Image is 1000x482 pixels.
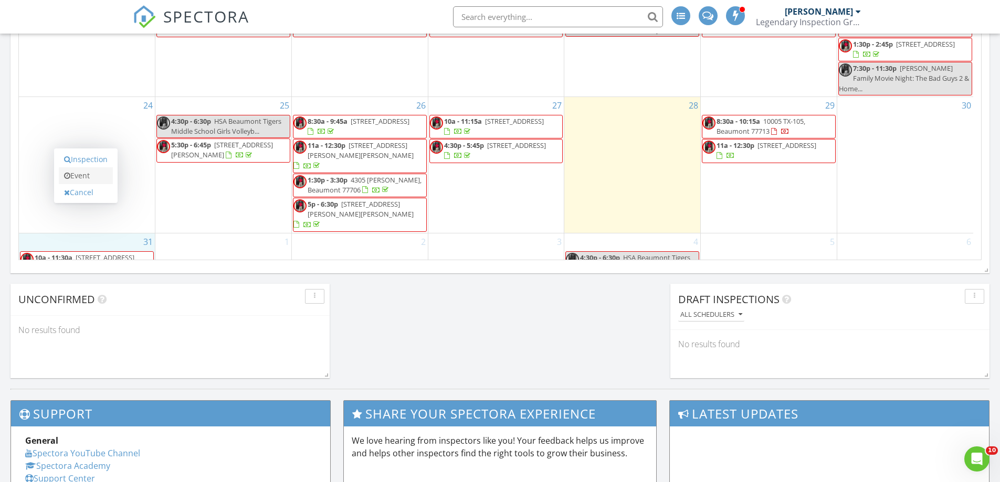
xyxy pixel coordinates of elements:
span: 8:30a - 9:45a [308,116,348,126]
a: Go to September 1, 2025 [282,233,291,250]
td: Go to August 28, 2025 [564,97,701,233]
a: 11a - 12:30p [STREET_ADDRESS] [702,139,836,163]
a: Event [59,167,113,184]
a: 5p - 6:30p [STREET_ADDRESS][PERSON_NAME][PERSON_NAME] [293,199,414,229]
span: 10a - 11:30a [35,253,72,262]
td: Go to September 2, 2025 [291,233,428,300]
a: Go to August 29, 2025 [823,97,837,114]
td: Go to September 5, 2025 [701,233,837,300]
td: Go to August 26, 2025 [291,97,428,233]
img: img_6991.png [293,116,307,130]
span: [STREET_ADDRESS] [487,141,546,150]
a: 10a - 11:15a [STREET_ADDRESS] [444,116,544,136]
span: [STREET_ADDRESS][PERSON_NAME][PERSON_NAME] [308,141,414,160]
span: [STREET_ADDRESS] [896,39,955,49]
span: 1:30p - 2:45p [853,39,893,49]
span: Draft Inspections [678,292,780,306]
td: Go to August 30, 2025 [837,97,973,233]
a: 8:30a - 9:45a [STREET_ADDRESS] [293,115,427,138]
a: 5p - 6:30p [STREET_ADDRESS][PERSON_NAME][PERSON_NAME] [293,198,427,232]
a: Go to August 30, 2025 [960,97,973,114]
a: 10a - 11:30a [STREET_ADDRESS] [20,251,154,275]
a: 5:30p - 6:45p [STREET_ADDRESS][PERSON_NAME] [171,140,273,159]
span: HSA Beaumont Tigers Middle School Girls Volleyb... [171,116,281,136]
td: Go to August 29, 2025 [701,97,837,233]
div: Legendary Inspection Group, LLC [756,17,861,27]
span: 5:30p - 6:45p [171,140,211,149]
td: Go to September 6, 2025 [837,233,973,300]
a: 10a - 11:30a [STREET_ADDRESS] [35,253,134,272]
span: Unconfirmed [18,292,95,306]
span: 4:30p - 6:30p [580,253,620,262]
span: 11a - 12:30p [308,141,345,150]
a: 1:30p - 2:45p [STREET_ADDRESS] [838,38,972,61]
iframe: Intercom live chat [964,446,990,472]
div: No results found [10,316,330,344]
a: 8:30a - 10a [STREET_ADDRESS] [717,15,813,35]
a: Go to August 24, 2025 [141,97,155,114]
img: img_6991.png [293,175,307,188]
span: 8:30a - 10:15a [717,116,760,126]
span: [STREET_ADDRESS][PERSON_NAME] [171,140,273,159]
a: Spectora Academy [25,460,110,472]
a: 1:30p - 3:30p 4305 [PERSON_NAME], Beaumont 77706 [293,174,427,197]
a: Inspection [59,151,113,168]
span: 7:30p - 11:30p [853,63,897,73]
td: Go to September 1, 2025 [155,233,292,300]
img: img_6991.png [157,116,170,130]
p: We love hearing from inspectors like you! Your feedback helps us improve and helps other inspecto... [352,434,649,459]
a: 11a - 12:30p [STREET_ADDRESS][PERSON_NAME][PERSON_NAME] [293,141,414,170]
span: [STREET_ADDRESS] [757,141,816,150]
td: Go to September 3, 2025 [428,233,564,300]
a: Go to September 3, 2025 [555,233,564,250]
div: All schedulers [680,311,742,318]
span: 4:30p - 6:30p [171,116,211,126]
span: [STREET_ADDRESS] [485,116,544,126]
span: HSA Beaumont Tigers Middle School Girls Volleyb... [580,253,690,272]
a: Go to September 5, 2025 [828,233,837,250]
span: 10a - 11:15a [444,116,482,126]
span: 10005 TX-105, Beaumont 77713 [717,116,805,136]
img: img_6991.png [293,141,307,154]
h3: Share Your Spectora Experience [344,401,657,426]
img: img_6991.png [566,253,579,266]
a: Cancel [59,184,113,201]
a: 8:30a - 10:15a 10005 TX-105, Beaumont 77713 [702,115,836,138]
img: img_6991.png [702,141,715,154]
span: [STREET_ADDRESS][PERSON_NAME] [853,15,949,35]
a: 8:30a - 9:45a [STREET_ADDRESS] [308,116,409,136]
img: img_6991.png [157,140,170,153]
a: 11a - 12:30p [STREET_ADDRESS] [717,141,816,160]
a: 10a - 11:15a [STREET_ADDRESS] [429,115,563,138]
a: Go to September 4, 2025 [691,233,700,250]
img: img_6991.png [702,116,715,130]
a: Go to August 26, 2025 [414,97,428,114]
span: 1:30p - 3:30p [308,175,348,185]
span: 4305 [PERSON_NAME], Beaumont 77706 [308,175,422,195]
a: Go to August 27, 2025 [550,97,564,114]
img: img_6991.png [430,141,443,154]
a: 1:30p - 2:45p [STREET_ADDRESS] [853,39,955,59]
a: Go to August 25, 2025 [278,97,291,114]
span: 10 [986,446,998,455]
a: 8:30a - 10:15a 10005 TX-105, Beaumont 77713 [717,116,805,136]
input: Search everything... [453,6,663,27]
a: Spectora YouTube Channel [25,447,140,459]
img: img_6991.png [293,199,307,212]
span: [PERSON_NAME] Family Movie Night: The Bad Guys 2 & Home... [839,63,969,93]
a: 4:30p - 5:45p [STREET_ADDRESS] [429,139,563,163]
a: Go to August 31, 2025 [141,233,155,250]
span: [STREET_ADDRESS] [351,116,409,126]
a: SPECTORA [133,14,249,36]
td: Go to August 31, 2025 [19,233,155,300]
a: 11a - 12:30p [STREET_ADDRESS][PERSON_NAME][PERSON_NAME] [293,139,427,173]
button: All schedulers [678,308,744,322]
div: No results found [670,330,990,358]
a: 9a - 10:30a [STREET_ADDRESS][PERSON_NAME] [853,15,949,35]
td: Go to August 27, 2025 [428,97,564,233]
img: img_6991.png [430,116,443,130]
span: SPECTORA [163,5,249,27]
img: img_6991.png [839,39,852,52]
strong: General [25,435,58,446]
td: Go to August 24, 2025 [19,97,155,233]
